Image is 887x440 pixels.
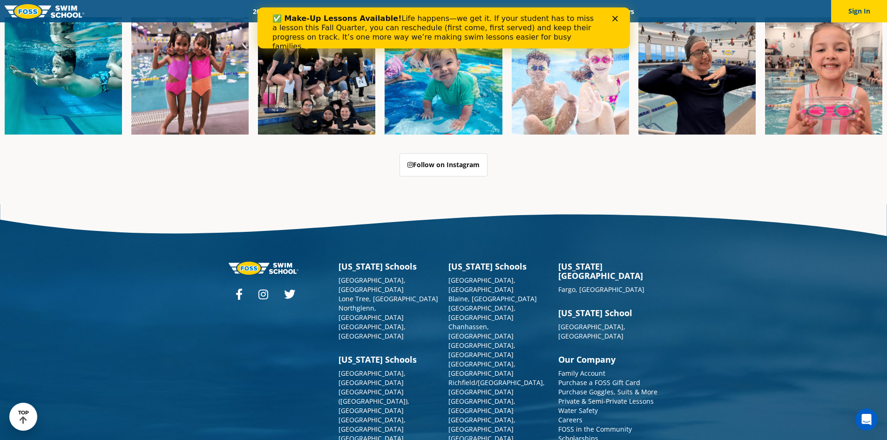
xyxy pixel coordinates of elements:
a: 2025 Calendar [245,7,303,16]
a: Blog [574,7,603,16]
img: FCC_FOSS_GeneralShoot_May_FallCampaign_lowres-9556-600x600.jpg [512,17,629,135]
a: Lone Tree, [GEOGRAPHIC_DATA] [339,294,438,303]
a: Purchase a FOSS Gift Card [558,378,640,387]
h3: [US_STATE][GEOGRAPHIC_DATA] [558,262,659,280]
a: [GEOGRAPHIC_DATA], [GEOGRAPHIC_DATA] [448,341,515,359]
h3: [US_STATE] Schools [339,262,439,271]
b: ✅ Make-Up Lessons Available! [15,7,144,15]
iframe: Intercom live chat [855,408,878,431]
a: Chanhassen, [GEOGRAPHIC_DATA] [448,322,514,340]
a: Northglenn, [GEOGRAPHIC_DATA] [339,304,404,322]
a: [GEOGRAPHIC_DATA], [GEOGRAPHIC_DATA] [339,322,406,340]
h3: [US_STATE] Schools [448,262,549,271]
div: Close [355,8,364,14]
a: [GEOGRAPHIC_DATA], [GEOGRAPHIC_DATA] [339,369,406,387]
a: [GEOGRAPHIC_DATA], [GEOGRAPHIC_DATA] [558,322,625,340]
a: [GEOGRAPHIC_DATA] ([GEOGRAPHIC_DATA]), [GEOGRAPHIC_DATA] [339,387,409,415]
a: [GEOGRAPHIC_DATA], [GEOGRAPHIC_DATA] [448,359,515,378]
a: Purchase Goggles, Suits & More [558,387,657,396]
a: About FOSS [424,7,476,16]
a: Fargo, [GEOGRAPHIC_DATA] [558,285,644,294]
a: Careers [558,415,582,424]
img: Foss-logo-horizontal-white.svg [229,262,298,274]
img: Fa25-Website-Images-14-600x600.jpg [765,17,882,135]
a: [GEOGRAPHIC_DATA], [GEOGRAPHIC_DATA] [448,397,515,415]
a: [GEOGRAPHIC_DATA], [GEOGRAPHIC_DATA] [448,304,515,322]
a: [GEOGRAPHIC_DATA], [GEOGRAPHIC_DATA] [339,415,406,433]
img: Fa25-Website-Images-1-600x600.png [5,17,122,135]
a: Family Account [558,369,605,378]
img: Fa25-Website-Images-8-600x600.jpg [131,17,249,135]
a: Follow on Instagram [399,153,488,176]
a: Careers [603,7,642,16]
h3: Our Company [558,355,659,364]
img: FOSS Swim School Logo [5,4,84,19]
div: TOP [18,410,29,424]
h3: [US_STATE] Schools [339,355,439,364]
a: Schools [303,7,342,16]
img: Fa25-Website-Images-9-600x600.jpg [638,17,756,135]
img: Fa25-Website-Images-600x600.png [385,17,502,135]
a: [GEOGRAPHIC_DATA], [GEOGRAPHIC_DATA] [448,276,515,294]
div: Life happens—we get it. If your student has to miss a lesson this Fall Quarter, you can reschedul... [15,7,343,44]
a: FOSS in the Community [558,425,632,433]
iframe: Intercom live chat banner [257,7,630,48]
a: Blaine, [GEOGRAPHIC_DATA] [448,294,537,303]
a: [GEOGRAPHIC_DATA], [GEOGRAPHIC_DATA] [448,415,515,433]
a: Water Safety [558,406,598,415]
a: Richfield/[GEOGRAPHIC_DATA], [GEOGRAPHIC_DATA] [448,378,545,396]
a: [GEOGRAPHIC_DATA], [GEOGRAPHIC_DATA] [339,276,406,294]
a: Private & Semi-Private Lessons [558,397,654,406]
a: Swim Like [PERSON_NAME] [476,7,575,16]
img: Fa25-Website-Images-2-600x600.png [258,17,375,135]
h3: [US_STATE] School [558,308,659,318]
a: Swim Path® Program [342,7,424,16]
